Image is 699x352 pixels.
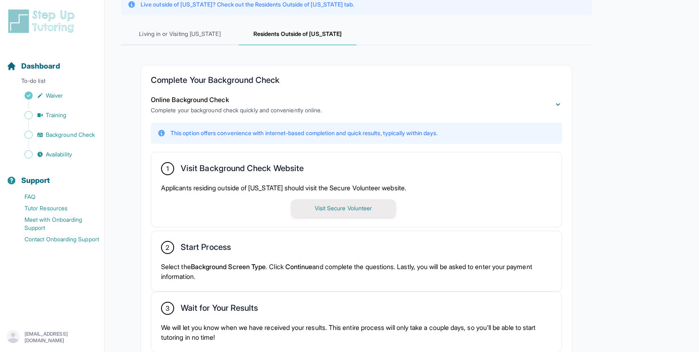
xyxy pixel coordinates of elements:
[166,243,169,252] span: 2
[151,96,229,104] span: Online Background Check
[25,331,98,344] p: [EMAIL_ADDRESS][DOMAIN_NAME]
[151,95,562,114] button: Online Background CheckComplete your background check quickly and conveniently online.
[121,23,239,45] span: Living in or Visiting [US_STATE]
[191,263,266,271] span: Background Screen Type
[161,323,552,342] p: We will let you know when we have received your results. This entire process will only take a cou...
[161,262,552,281] p: Select the . Click and complete the questions. Lastly, you will be asked to enter your payment in...
[166,303,170,313] span: 3
[151,75,562,88] h2: Complete Your Background Check
[7,330,98,345] button: [EMAIL_ADDRESS][DOMAIN_NAME]
[7,149,104,160] a: Availability
[7,129,104,140] a: Background Check
[285,263,313,271] span: Continue
[161,183,552,193] p: Applicants residing outside of [US_STATE] should visit the Secure Volunteer website.
[7,8,79,34] img: logo
[46,91,63,100] span: Waiver
[21,60,60,72] span: Dashboard
[3,77,101,88] p: To-do list
[7,109,104,121] a: Training
[46,111,67,119] span: Training
[7,203,104,214] a: Tutor Resources
[7,60,60,72] a: Dashboard
[21,175,50,186] span: Support
[166,164,169,174] span: 1
[121,23,592,45] nav: Tabs
[7,90,104,101] a: Waiver
[239,23,356,45] span: Residents Outside of [US_STATE]
[46,131,95,139] span: Background Check
[170,129,437,137] p: This option offers convenience with internet-based completion and quick results, typically within...
[7,234,104,245] a: Contact Onboarding Support
[291,204,396,212] a: Visit Secure Volunteer
[3,162,101,189] button: Support
[141,0,354,9] p: Live outside of [US_STATE]? Check out the Residents Outside of [US_STATE] tab.
[46,150,72,158] span: Availability
[181,242,231,255] h2: Start Process
[3,47,101,75] button: Dashboard
[181,163,304,176] h2: Visit Background Check Website
[151,106,322,114] p: Complete your background check quickly and conveniently online.
[181,303,258,316] h2: Wait for Your Results
[291,199,396,217] button: Visit Secure Volunteer
[7,214,104,234] a: Meet with Onboarding Support
[7,191,104,203] a: FAQ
